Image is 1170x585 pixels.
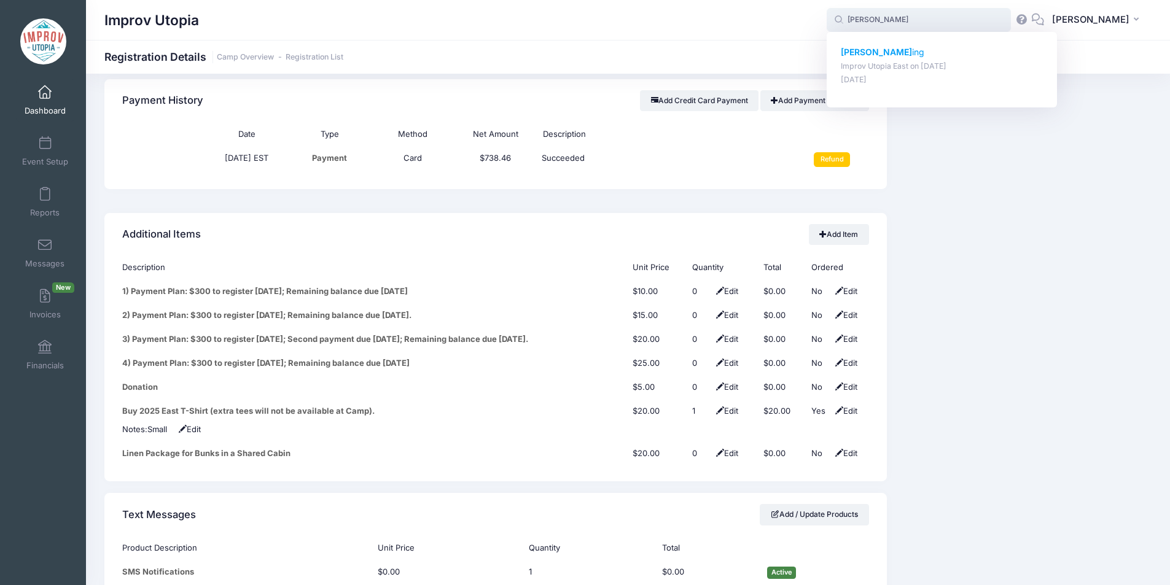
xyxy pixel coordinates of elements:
[20,18,66,64] img: Improv Utopia
[626,400,686,424] td: $20.00
[656,536,761,560] th: Total
[16,231,74,274] a: Messages
[626,256,686,280] th: Unit Price
[841,46,1043,59] p: ing
[811,405,830,417] div: Yes
[372,536,523,560] th: Unit Price
[16,282,74,325] a: InvoicesNew
[1052,13,1129,26] span: [PERSON_NAME]
[122,83,203,118] h4: Payment History
[811,333,830,346] div: No
[288,146,371,173] td: Payment
[757,280,805,304] td: $0.00
[805,256,869,280] th: Ordered
[372,560,523,584] td: $0.00
[16,130,74,172] a: Event Setup
[841,47,912,57] strong: [PERSON_NAME]
[22,157,68,167] span: Event Setup
[371,146,454,173] td: Card
[104,6,199,34] h1: Improv Utopia
[122,536,372,560] th: Product Description
[713,448,738,458] span: Edit
[656,560,761,584] td: $0.00
[767,567,796,578] span: Active
[687,256,758,280] th: Quantity
[288,122,371,146] th: Type
[52,282,74,293] span: New
[122,376,626,400] td: Donation
[122,304,626,328] td: 2) Payment Plan: $300 to register [DATE]; Remaining balance due [DATE].
[692,447,711,460] div: Click Pencil to edit...
[26,360,64,371] span: Financials
[122,256,626,280] th: Description
[713,310,738,320] span: Edit
[104,50,343,63] h1: Registration Details
[757,328,805,352] td: $0.00
[626,304,686,328] td: $15.00
[1044,6,1152,34] button: [PERSON_NAME]
[122,441,626,465] td: Linen Package for Bunks in a Shared Cabin
[832,406,857,416] span: Edit
[122,217,201,252] h4: Additional Items
[811,357,830,370] div: No
[147,424,167,436] div: Click Pencil to edit...
[626,328,686,352] td: $20.00
[523,536,656,560] th: Quantity
[529,566,547,578] div: Click Pencil to edit...
[811,285,830,298] div: No
[170,424,201,434] span: Edit
[16,79,74,122] a: Dashboard
[841,61,1043,72] p: Improv Utopia East on [DATE]
[814,152,850,167] input: Refund
[29,309,61,320] span: Invoices
[692,285,711,298] div: Click Pencil to edit...
[757,304,805,328] td: $0.00
[757,376,805,400] td: $0.00
[760,504,869,525] a: Add / Update Products
[122,280,626,304] td: 1) Payment Plan: $300 to register [DATE]; Remaining balance due [DATE]
[16,333,74,376] a: Financials
[692,309,711,322] div: Click Pencil to edit...
[16,180,74,223] a: Reports
[25,106,66,116] span: Dashboard
[832,448,857,458] span: Edit
[537,122,786,146] th: Description
[832,310,857,320] span: Edit
[811,381,830,393] div: No
[454,122,537,146] th: Net Amount
[841,74,1043,86] p: [DATE]
[713,286,738,296] span: Edit
[692,333,711,346] div: Click Pencil to edit...
[30,207,60,218] span: Reports
[757,256,805,280] th: Total
[122,424,868,441] td: Notes:
[713,382,738,392] span: Edit
[537,146,786,173] td: Succeeded
[122,497,196,532] h4: Text Messages
[25,258,64,269] span: Messages
[760,90,869,111] a: Add Payment or Credit
[217,53,274,62] a: Camp Overview
[626,441,686,465] td: $20.00
[122,328,626,352] td: 3) Payment Plan: $300 to register [DATE]; Second payment due [DATE]; Remaining balance due [DATE].
[757,352,805,376] td: $0.00
[713,406,738,416] span: Edit
[832,334,857,344] span: Edit
[692,405,711,417] div: Click Pencil to edit...
[809,224,869,245] a: Add Item
[205,146,288,173] td: [DATE] EST
[692,357,711,370] div: Click Pencil to edit...
[454,146,537,173] td: $738.46
[713,334,738,344] span: Edit
[832,286,857,296] span: Edit
[757,441,805,465] td: $0.00
[205,122,288,146] th: Date
[371,122,454,146] th: Method
[832,358,857,368] span: Edit
[713,358,738,368] span: Edit
[640,90,759,111] button: Add Credit Card Payment
[626,376,686,400] td: $5.00
[757,400,805,424] td: $20.00
[122,560,372,584] td: SMS Notifications
[626,280,686,304] td: $10.00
